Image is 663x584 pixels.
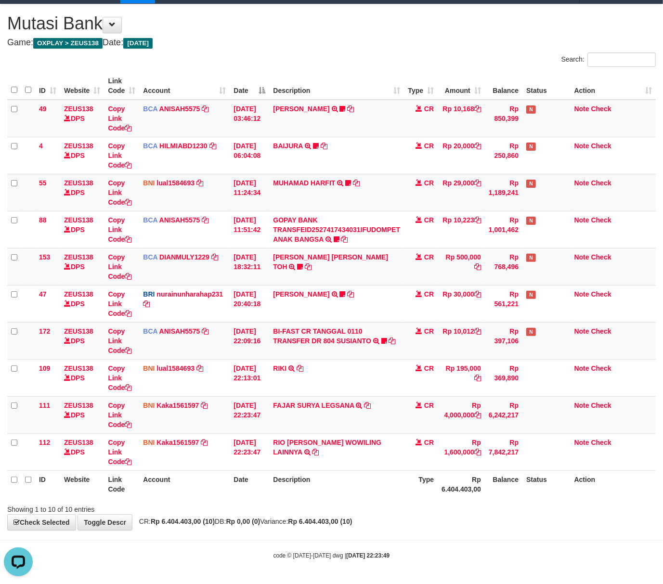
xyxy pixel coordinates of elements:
[438,470,485,498] th: Rp 6.404.403,00
[474,374,481,382] a: Copy Rp 195,000 to clipboard
[591,327,611,335] a: Check
[474,105,481,113] a: Copy Rp 10,168 to clipboard
[485,72,522,100] th: Balance
[230,211,269,248] td: [DATE] 11:51:42
[526,180,536,188] span: Has Note
[159,253,209,261] a: DIANMULY1229
[108,142,131,169] a: Copy Link Code
[485,359,522,396] td: Rp 369,890
[474,142,481,150] a: Copy Rp 20,000 to clipboard
[64,364,93,372] a: ZEUS138
[561,52,656,67] label: Search:
[526,291,536,299] span: Has Note
[288,518,352,525] strong: Rp 6.404.403,00 (10)
[230,100,269,137] td: [DATE] 03:46:12
[123,38,153,49] span: [DATE]
[485,396,522,433] td: Rp 6,242,217
[438,72,485,100] th: Amount: activate to sort column ascending
[438,100,485,137] td: Rp 10,168
[273,216,400,243] a: GOPAY BANK TRANSFEID2527417434031IFUDOMPET ANAK BANGSA
[143,300,150,308] a: Copy nurainunharahap231 to clipboard
[438,433,485,470] td: Rp 1,600,000
[526,254,536,262] span: Has Note
[591,105,611,113] a: Check
[438,174,485,211] td: Rp 29,000
[60,137,104,174] td: DPS
[438,248,485,285] td: Rp 500,000
[485,174,522,211] td: Rp 1,189,241
[108,105,131,132] a: Copy Link Code
[273,179,335,187] a: MUHAMAD HARFIT
[346,552,390,559] strong: [DATE] 22:23:49
[485,285,522,322] td: Rp 561,221
[156,290,223,298] a: nurainunharahap231
[39,216,47,224] span: 88
[196,179,203,187] a: Copy lual1584693 to clipboard
[348,105,354,113] a: Copy INA PAUJANAH to clipboard
[591,216,611,224] a: Check
[353,179,360,187] a: Copy MUHAMAD HARFIT to clipboard
[39,364,50,372] span: 109
[574,290,589,298] a: Note
[39,327,50,335] span: 172
[526,217,536,225] span: Has Note
[108,253,131,280] a: Copy Link Code
[312,448,319,456] a: Copy RIO HANNI WOWILING LAINNYA to clipboard
[574,216,589,224] a: Note
[139,470,230,498] th: Account
[60,100,104,137] td: DPS
[39,290,47,298] span: 47
[143,364,155,372] span: BNI
[230,396,269,433] td: [DATE] 22:23:47
[591,290,611,298] a: Check
[273,105,329,113] a: [PERSON_NAME]
[321,142,327,150] a: Copy BAIJURA to clipboard
[108,327,131,354] a: Copy Link Code
[60,396,104,433] td: DPS
[474,179,481,187] a: Copy Rp 29,000 to clipboard
[230,359,269,396] td: [DATE] 22:13:01
[574,364,589,372] a: Note
[60,211,104,248] td: DPS
[202,216,208,224] a: Copy ANISAH5575 to clipboard
[526,105,536,114] span: Has Note
[159,142,208,150] a: HILMIABD1230
[202,105,208,113] a: Copy ANISAH5575 to clipboard
[60,72,104,100] th: Website: activate to sort column ascending
[591,179,611,187] a: Check
[438,211,485,248] td: Rp 10,223
[64,216,93,224] a: ZEUS138
[143,179,155,187] span: BNI
[273,253,388,271] a: [PERSON_NAME] [PERSON_NAME] TOH
[485,137,522,174] td: Rp 250,860
[474,327,481,335] a: Copy Rp 10,012 to clipboard
[35,470,60,498] th: ID
[438,396,485,433] td: Rp 4,000,000
[424,216,434,224] span: CR
[522,470,571,498] th: Status
[522,72,571,100] th: Status
[587,52,656,67] input: Search:
[485,470,522,498] th: Balance
[424,439,434,446] span: CR
[591,402,611,409] a: Check
[4,4,33,33] button: Open LiveChat chat widget
[104,470,139,498] th: Link Code
[64,253,93,261] a: ZEUS138
[104,72,139,100] th: Link Code: activate to sort column ascending
[33,38,103,49] span: OXPLAY > ZEUS138
[108,216,131,243] a: Copy Link Code
[143,105,157,113] span: BCA
[230,248,269,285] td: [DATE] 18:32:11
[526,328,536,336] span: Has Note
[438,137,485,174] td: Rp 20,000
[438,359,485,396] td: Rp 195,000
[60,433,104,470] td: DPS
[341,235,348,243] a: Copy GOPAY BANK TRANSFEID2527417434031IFUDOMPET ANAK BANGSA to clipboard
[574,439,589,446] a: Note
[139,72,230,100] th: Account: activate to sort column ascending
[143,253,157,261] span: BCA
[474,411,481,419] a: Copy Rp 4,000,000 to clipboard
[348,290,354,298] a: Copy RISAL WAHYUDI to clipboard
[424,364,434,372] span: CR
